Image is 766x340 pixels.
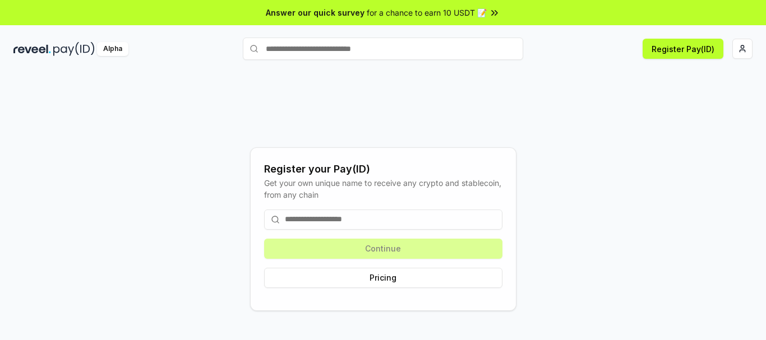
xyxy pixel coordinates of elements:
img: reveel_dark [13,42,51,56]
span: for a chance to earn 10 USDT 📝 [367,7,487,18]
div: Register your Pay(ID) [264,161,502,177]
span: Answer our quick survey [266,7,364,18]
button: Pricing [264,268,502,288]
div: Get your own unique name to receive any crypto and stablecoin, from any chain [264,177,502,201]
img: pay_id [53,42,95,56]
button: Register Pay(ID) [643,39,723,59]
div: Alpha [97,42,128,56]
